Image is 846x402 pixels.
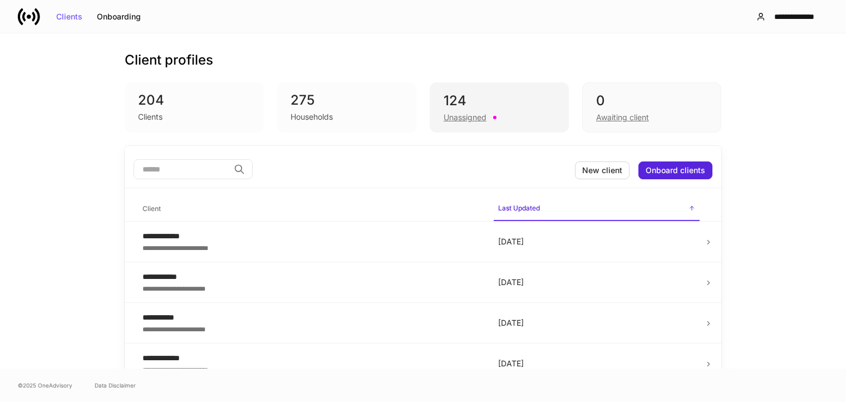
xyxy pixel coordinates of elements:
[444,112,486,123] div: Unassigned
[646,166,705,174] div: Onboard clients
[97,13,141,21] div: Onboarding
[125,51,213,69] h3: Client profiles
[90,8,148,26] button: Onboarding
[138,111,163,122] div: Clients
[498,203,540,213] h6: Last Updated
[138,91,250,109] div: 204
[494,197,700,221] span: Last Updated
[138,198,485,220] span: Client
[582,82,721,133] div: 0Awaiting client
[582,166,622,174] div: New client
[444,92,555,110] div: 124
[18,381,72,390] span: © 2025 OneAdvisory
[56,13,82,21] div: Clients
[638,161,712,179] button: Onboard clients
[95,381,136,390] a: Data Disclaimer
[49,8,90,26] button: Clients
[291,91,403,109] div: 275
[498,317,695,329] p: [DATE]
[291,111,333,122] div: Households
[596,112,649,123] div: Awaiting client
[498,358,695,369] p: [DATE]
[430,82,569,133] div: 124Unassigned
[142,203,161,214] h6: Client
[498,277,695,288] p: [DATE]
[575,161,629,179] button: New client
[596,92,707,110] div: 0
[498,236,695,247] p: [DATE]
